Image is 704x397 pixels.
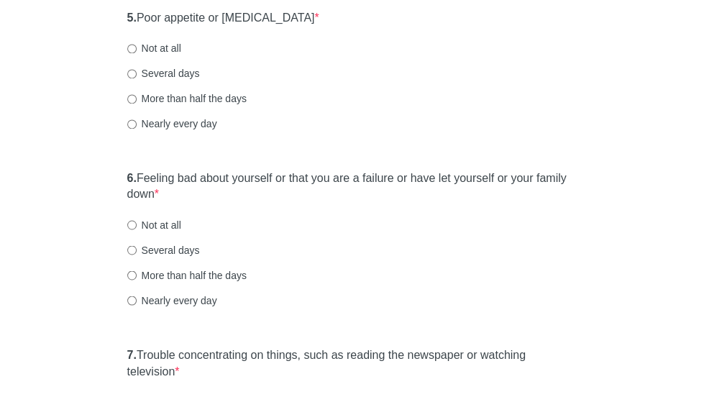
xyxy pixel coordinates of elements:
input: Not at all [127,44,137,53]
input: Not at all [127,220,137,229]
input: More than half the days [127,94,137,104]
label: Nearly every day [127,293,217,307]
input: Nearly every day [127,296,137,305]
strong: 5. [127,12,137,24]
strong: 6. [127,172,137,184]
label: Poor appetite or [MEDICAL_DATA] [127,10,319,27]
input: Several days [127,245,137,255]
label: Trouble concentrating on things, such as reading the newspaper or watching television [127,347,577,380]
input: More than half the days [127,270,137,280]
label: More than half the days [127,268,247,282]
label: Nearly every day [127,117,217,131]
label: Several days [127,242,200,257]
label: Not at all [127,217,181,232]
label: Not at all [127,41,181,55]
label: Several days [127,66,200,81]
label: More than half the days [127,91,247,106]
input: Several days [127,69,137,78]
strong: 7. [127,348,137,360]
label: Feeling bad about yourself or that you are a failure or have let yourself or your family down [127,170,577,204]
input: Nearly every day [127,119,137,129]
